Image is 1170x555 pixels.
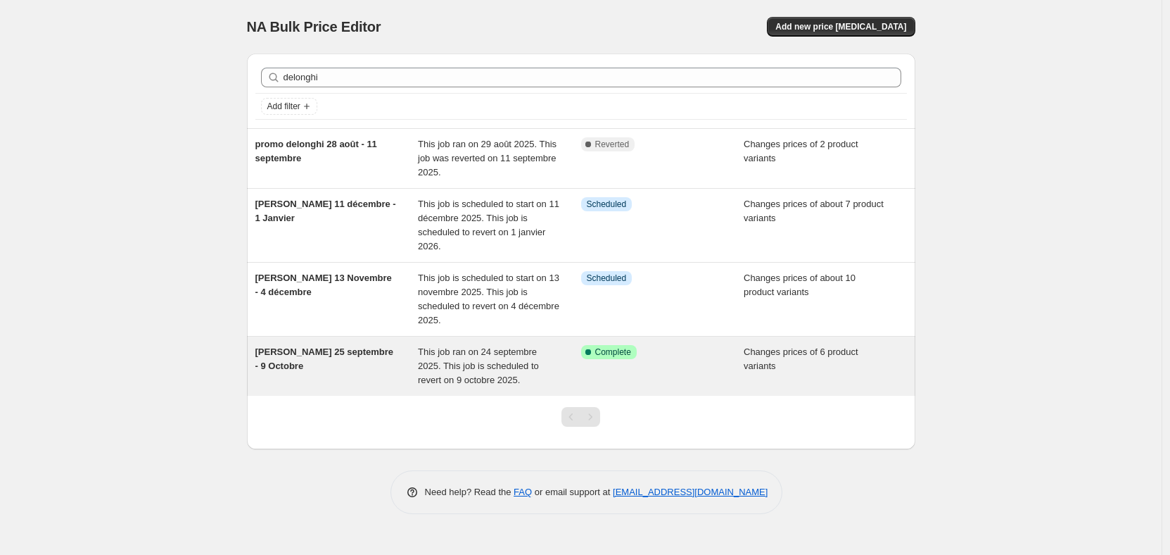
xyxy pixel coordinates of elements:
[425,487,514,497] span: Need help? Read the
[418,139,557,177] span: This job ran on 29 août 2025. This job was reverted on 11 septembre 2025.
[613,487,768,497] a: [EMAIL_ADDRESS][DOMAIN_NAME]
[514,487,532,497] a: FAQ
[775,21,906,32] span: Add new price [MEDICAL_DATA]
[532,487,613,497] span: or email support at
[595,139,630,150] span: Reverted
[595,347,631,358] span: Complete
[744,273,856,297] span: Changes prices of about 10 product variants
[418,273,559,325] span: This job is scheduled to start on 13 novembre 2025. This job is scheduled to revert on 4 décembre...
[418,347,539,385] span: This job ran on 24 septembre 2025. This job is scheduled to revert on 9 octobre 2025.
[418,199,559,251] span: This job is scheduled to start on 11 décembre 2025. This job is scheduled to revert on 1 janvier ...
[587,273,627,284] span: Scheduled
[744,347,858,371] span: Changes prices of 6 product variants
[587,199,627,210] span: Scheduled
[247,19,381,35] span: NA Bulk Price Editor
[261,98,317,115] button: Add filter
[561,407,600,427] nav: Pagination
[767,17,915,37] button: Add new price [MEDICAL_DATA]
[267,101,300,112] span: Add filter
[255,347,394,371] span: [PERSON_NAME] 25 septembre - 9 Octobre
[744,139,858,163] span: Changes prices of 2 product variants
[744,199,884,223] span: Changes prices of about 7 product variants
[255,199,396,223] span: [PERSON_NAME] 11 décembre - 1 Janvier
[255,139,377,163] span: promo delonghi 28 août - 11 septembre
[255,273,392,297] span: [PERSON_NAME] 13 Novembre - 4 décembre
